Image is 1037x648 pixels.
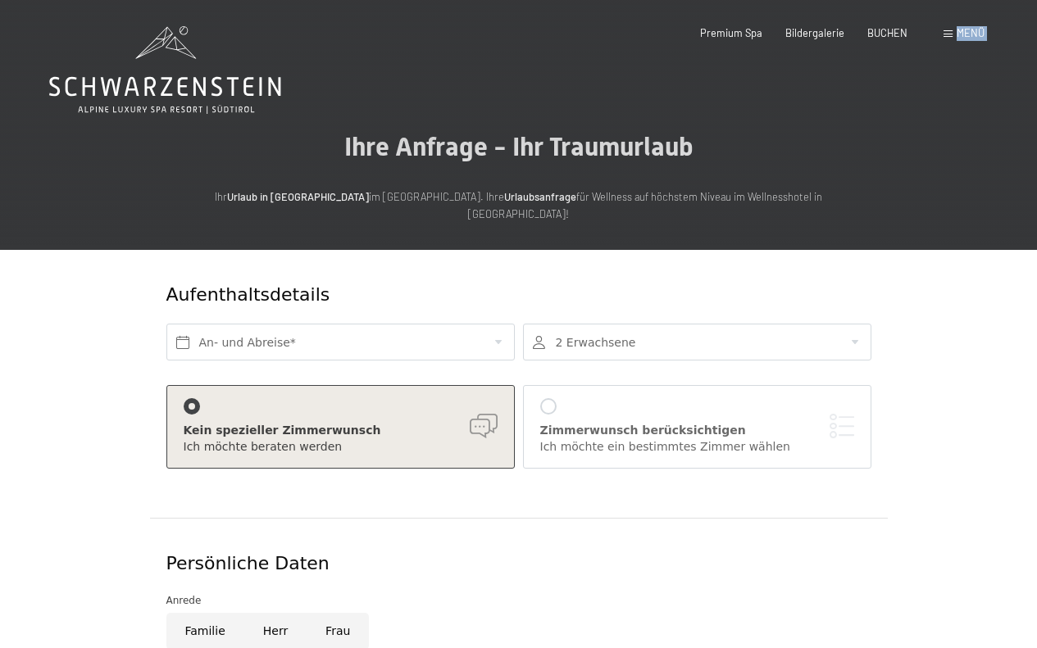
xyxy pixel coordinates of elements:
div: Persönliche Daten [166,551,871,577]
p: Ihr im [GEOGRAPHIC_DATA]. Ihre für Wellness auf höchstem Niveau im Wellnesshotel in [GEOGRAPHIC_D... [191,188,847,222]
strong: Urlaubsanfrage [504,190,576,203]
div: Anrede [166,592,871,609]
a: Premium Spa [700,26,762,39]
div: Kein spezieller Zimmerwunsch [184,423,498,439]
a: Bildergalerie [785,26,844,39]
div: Ich möchte ein bestimmtes Zimmer wählen [540,439,854,455]
div: Aufenthaltsdetails [166,283,753,308]
strong: Urlaub in [GEOGRAPHIC_DATA] [227,190,369,203]
span: Menü [957,26,985,39]
div: Zimmerwunsch berücksichtigen [540,423,854,439]
a: BUCHEN [867,26,907,39]
div: Ich möchte beraten werden [184,439,498,455]
span: Ihre Anfrage - Ihr Traumurlaub [344,131,694,162]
